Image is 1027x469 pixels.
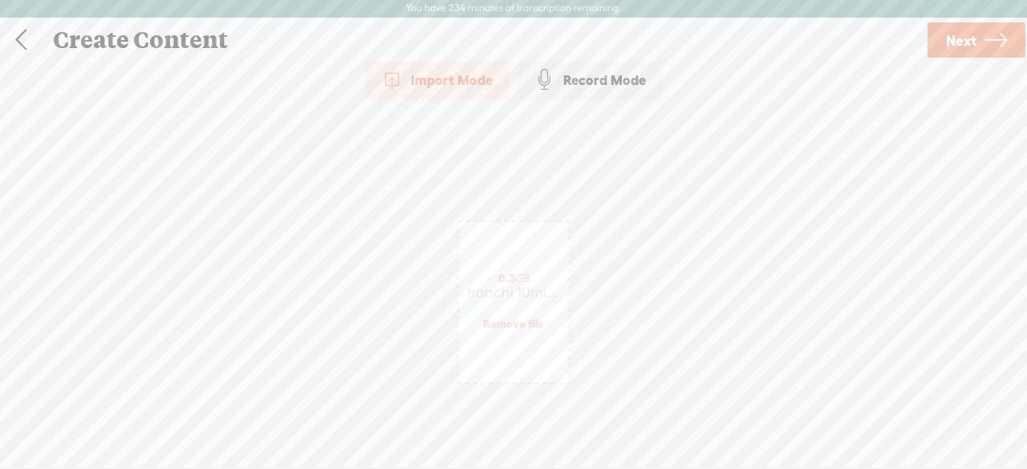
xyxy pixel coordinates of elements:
strong: 0.3 [498,272,515,285]
span: franchi 10min.mp4 [467,284,588,301]
div: Create Content [42,19,925,61]
span: GB [498,272,530,285]
a: Remove file [483,317,544,331]
div: Import Mode [365,60,509,100]
div: Record Mode [518,60,663,100]
label: You have 234 minutes of transcription remaining. [406,2,621,15]
span: Next [946,20,976,61]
